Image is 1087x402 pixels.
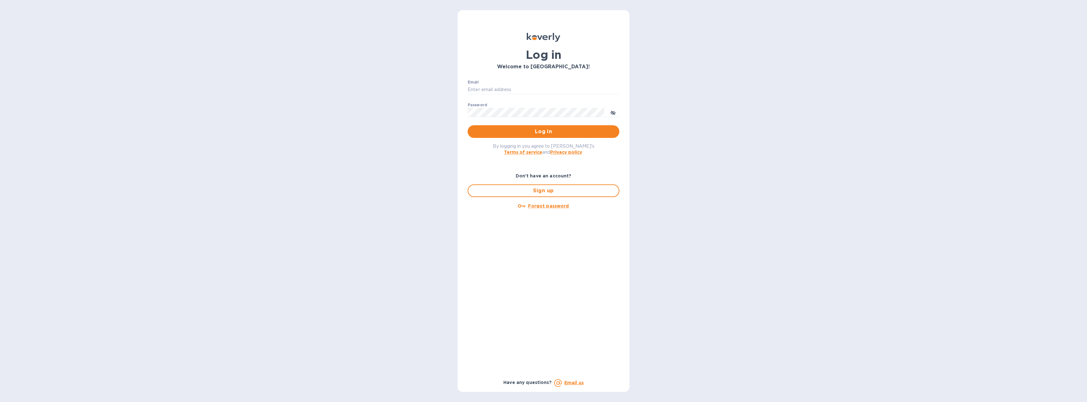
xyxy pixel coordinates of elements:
u: Forgot password [528,203,569,208]
span: Sign up [473,187,614,195]
input: Enter email address [468,85,619,95]
img: Koverly [527,33,560,42]
a: Terms of service [504,150,542,155]
span: By logging in you agree to [PERSON_NAME]'s and . [493,144,594,155]
label: Password [468,103,487,107]
button: Log in [468,125,619,138]
b: Don't have an account? [516,173,572,178]
h3: Welcome to [GEOGRAPHIC_DATA]! [468,64,619,70]
span: Log in [473,128,614,135]
a: Email us [564,380,584,385]
b: Have any questions? [503,380,552,385]
label: Email [468,80,479,84]
button: Sign up [468,184,619,197]
h1: Log in [468,48,619,61]
button: toggle password visibility [607,106,619,119]
a: Privacy policy [550,150,582,155]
